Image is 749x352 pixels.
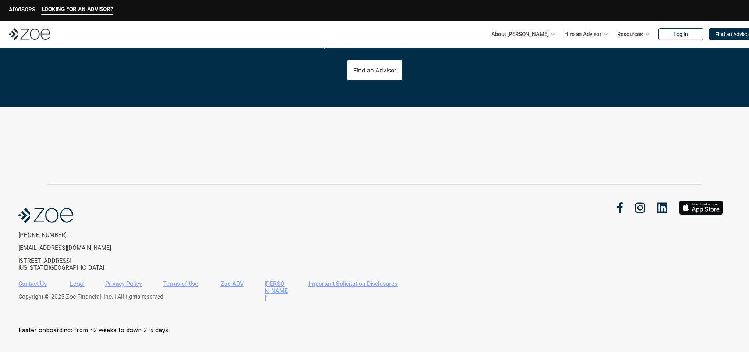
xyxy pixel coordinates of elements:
[18,257,139,271] p: [STREET_ADDRESS] [US_STATE][GEOGRAPHIC_DATA]
[18,231,139,238] p: [PHONE_NUMBER]
[18,280,47,287] a: Contact Us
[163,280,198,287] a: Terms of Use
[491,29,548,40] p: About [PERSON_NAME]
[353,67,396,74] p: Find an Advisor
[564,29,601,40] p: Hire an Advisor
[265,280,288,301] a: [PERSON_NAME]
[674,31,688,37] p: Log In
[105,280,142,287] a: Privacy Policy
[18,327,731,334] p: Faster onboarding: from ~2 weeks to down 2–5 days.
[70,280,85,287] a: Legal
[18,244,139,251] p: [EMAIL_ADDRESS][DOMAIN_NAME]
[18,293,725,300] p: Copyright © 2025 Zoe Financial, Inc. | All rights reserved
[347,60,402,81] a: Find an Advisor
[617,29,643,40] p: Resources
[42,6,113,12] p: LOOKING FOR AN ADVISOR?
[220,280,244,287] a: Zoe ADV
[9,6,35,13] p: ADVISORS
[308,280,398,287] a: Important Solicitation Disclosures
[658,28,703,40] a: Log In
